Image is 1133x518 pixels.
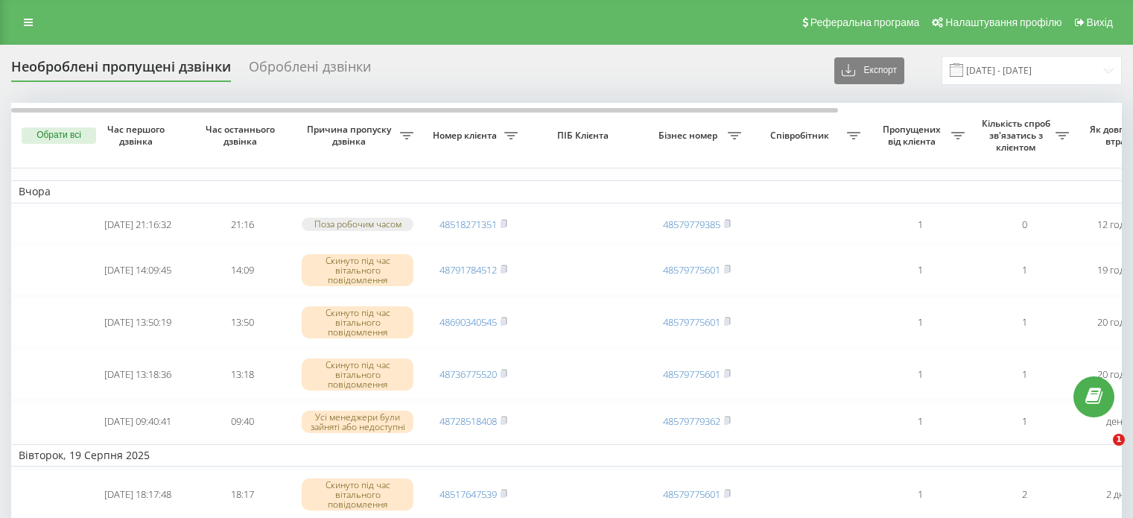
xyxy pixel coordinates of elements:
[1082,434,1118,470] iframe: Intercom live chat
[834,57,904,84] button: Експорт
[302,411,413,433] div: Усі менеджери були зайняті або недоступні
[663,218,720,231] a: 48579779385
[22,127,96,144] button: Обрати всі
[663,263,720,277] a: 48579775601
[190,402,294,441] td: 09:40
[439,367,497,381] a: 48736775520
[439,263,497,277] a: 48791784512
[663,414,720,428] a: 48579779362
[972,297,1076,347] td: 1
[972,402,1076,441] td: 1
[868,206,972,243] td: 1
[868,297,972,347] td: 1
[439,315,497,329] a: 48690340545
[663,487,720,501] a: 48579775601
[302,254,413,287] div: Скинуто під час вітального повідомлення
[439,414,497,428] a: 48728518408
[302,478,413,511] div: Скинуто під час вітального повідомлення
[810,16,920,28] span: Реферальна програма
[1113,434,1125,446] span: 1
[663,315,720,329] a: 48579775601
[663,367,720,381] a: 48579775601
[190,350,294,399] td: 13:18
[538,130,632,142] span: ПІБ Клієнта
[190,206,294,243] td: 21:16
[202,124,282,147] span: Час останнього дзвінка
[652,130,728,142] span: Бізнес номер
[86,402,190,441] td: [DATE] 09:40:41
[86,206,190,243] td: [DATE] 21:16:32
[98,124,178,147] span: Час першого дзвінка
[439,218,497,231] a: 48518271351
[868,350,972,399] td: 1
[756,130,847,142] span: Співробітник
[945,16,1061,28] span: Налаштування профілю
[868,246,972,295] td: 1
[86,297,190,347] td: [DATE] 13:50:19
[1087,16,1113,28] span: Вихід
[190,246,294,295] td: 14:09
[302,359,413,391] div: Скинуто під час вітального повідомлення
[875,124,951,147] span: Пропущених від клієнта
[86,246,190,295] td: [DATE] 14:09:45
[11,59,231,82] div: Необроблені пропущені дзвінки
[302,218,413,230] div: Поза робочим часом
[980,118,1056,153] span: Кількість спроб зв'язатись з клієнтом
[428,130,504,142] span: Номер клієнта
[249,59,371,82] div: Оброблені дзвінки
[972,206,1076,243] td: 0
[302,124,400,147] span: Причина пропуску дзвінка
[86,350,190,399] td: [DATE] 13:18:36
[302,306,413,339] div: Скинуто під час вітального повідомлення
[439,487,497,501] a: 48517647539
[972,350,1076,399] td: 1
[190,297,294,347] td: 13:50
[868,402,972,441] td: 1
[972,246,1076,295] td: 1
